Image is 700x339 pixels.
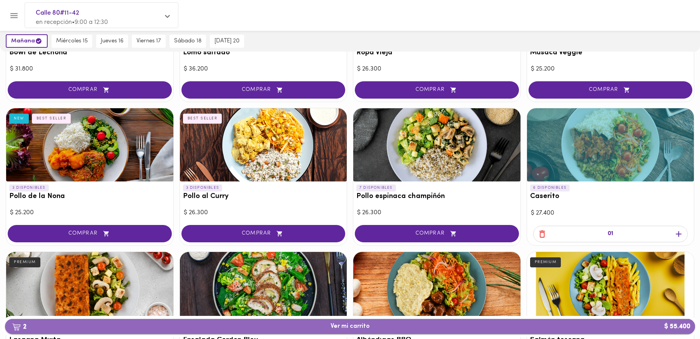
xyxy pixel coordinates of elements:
[17,87,162,93] span: COMPRAR
[8,225,172,242] button: COMPRAR
[655,294,692,331] iframe: Messagebird Livechat Widget
[531,65,690,74] div: $ 25.200
[9,49,170,57] h3: Bowl de Lechona
[530,193,691,201] h3: Caserito
[364,230,509,237] span: COMPRAR
[210,35,244,48] button: [DATE] 20
[214,38,239,45] span: [DATE] 20
[17,230,162,237] span: COMPRAR
[180,108,347,181] div: Pollo al Curry
[183,193,344,201] h3: Pollo al Curry
[530,257,561,267] div: PREMIUM
[174,38,201,45] span: sábado 18
[531,209,690,218] div: $ 27.400
[9,185,49,191] p: 3 DISPONIBLES
[56,38,88,45] span: miércoles 15
[183,185,223,191] p: 3 DISPONIBLES
[181,225,346,242] button: COMPRAR
[7,322,31,332] b: 2
[183,49,344,57] h3: Lomo saltado
[538,87,683,93] span: COMPRAR
[608,230,613,238] p: 01
[529,81,693,99] button: COMPRAR
[355,81,519,99] button: COMPRAR
[6,34,48,48] button: mañana
[530,185,570,191] p: 6 DISPONIBLES
[355,225,519,242] button: COMPRAR
[96,35,128,48] button: jueves 16
[183,114,222,124] div: BEST SELLER
[170,35,206,48] button: sábado 18
[52,35,92,48] button: miércoles 15
[32,114,71,124] div: BEST SELLER
[356,49,517,57] h3: Ropa Vieja
[8,81,172,99] button: COMPRAR
[136,38,161,45] span: viernes 17
[9,114,29,124] div: NEW
[357,208,517,217] div: $ 26.300
[10,65,170,74] div: $ 31.800
[101,38,123,45] span: jueves 16
[191,230,336,237] span: COMPRAR
[180,252,347,325] div: Ensalada Cordon Bleu
[9,257,40,267] div: PREMIUM
[356,185,396,191] p: 7 DISPONIBLES
[5,6,23,25] button: Menu
[357,65,517,74] div: $ 26.300
[356,193,517,201] h3: Pollo espinaca champiñón
[184,65,343,74] div: $ 36.200
[10,208,170,217] div: $ 25.200
[191,87,336,93] span: COMPRAR
[353,108,520,181] div: Pollo espinaca champiñón
[364,87,509,93] span: COMPRAR
[184,208,343,217] div: $ 26.300
[132,35,166,48] button: viernes 17
[36,8,160,18] span: Calle 80#11-42
[530,49,691,57] h3: Musaca Veggie
[36,19,108,25] span: en recepción • 9:00 a 12:30
[11,37,42,45] span: mañana
[12,323,21,331] img: cart.png
[181,81,346,99] button: COMPRAR
[9,193,170,201] h3: Pollo de la Nona
[353,252,520,325] div: Albóndigas BBQ
[527,252,694,325] div: Salmón toscana
[331,323,370,330] span: Ver mi carrito
[6,108,173,181] div: Pollo de la Nona
[527,108,694,181] div: Caserito
[5,319,695,334] button: 2Ver mi carrito$ 55.400
[6,252,173,325] div: Lasagna Mixta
